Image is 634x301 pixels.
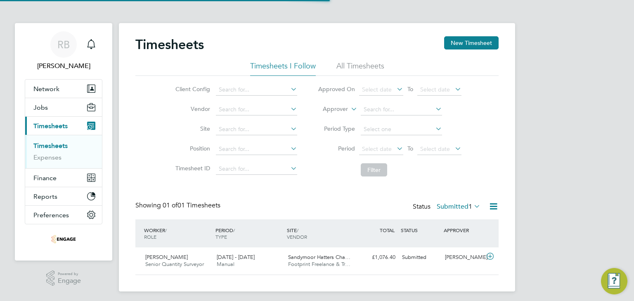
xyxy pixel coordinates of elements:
span: Senior Quantity Surveyor [145,261,204,268]
span: / [165,227,167,233]
button: Network [25,80,102,98]
div: STATUS [399,223,442,238]
span: Footprint Freelance & Tr… [288,261,350,268]
span: Engage [58,277,81,285]
span: 01 of [163,201,177,209]
span: Ryan Barnett [25,61,102,71]
input: Select one [361,124,442,135]
label: Approver [311,105,348,113]
button: Finance [25,169,102,187]
span: Select date [420,145,450,153]
div: Status [413,201,482,213]
span: RB [57,39,70,50]
span: Powered by [58,270,81,277]
button: Timesheets [25,117,102,135]
a: Timesheets [33,142,68,150]
span: 1 [468,202,472,211]
button: Engage Resource Center [601,268,627,294]
span: [PERSON_NAME] [145,254,188,261]
input: Search for... [216,163,297,175]
div: WORKER [142,223,213,244]
span: [DATE] - [DATE] [217,254,255,261]
span: Select date [362,86,392,93]
input: Search for... [361,104,442,115]
a: Expenses [33,153,62,161]
span: ROLE [144,233,156,240]
label: Position [173,145,210,152]
label: Timesheet ID [173,165,210,172]
span: Finance [33,174,57,182]
span: Network [33,85,59,93]
button: Preferences [25,206,102,224]
button: New Timesheet [444,36,499,49]
a: RB[PERSON_NAME] [25,31,102,71]
label: Client Config [173,85,210,93]
img: footprintrecruitment-logo-retina.png [51,233,76,246]
div: APPROVER [442,223,485,238]
div: £1,076.40 [356,251,399,264]
label: Submitted [437,202,480,211]
span: / [233,227,235,233]
span: Sandymoor Hatters Cha… [288,254,350,261]
input: Search for... [216,143,297,155]
span: To [405,143,416,154]
input: Search for... [216,124,297,135]
label: Approved On [318,85,355,93]
label: Vendor [173,105,210,113]
a: Powered byEngage [46,270,81,286]
li: All Timesheets [336,61,384,76]
span: To [405,84,416,94]
div: Showing [135,201,222,210]
label: Period Type [318,125,355,132]
span: TYPE [215,233,227,240]
div: [PERSON_NAME] [442,251,485,264]
li: Timesheets I Follow [250,61,316,76]
div: Timesheets [25,135,102,168]
div: SITE [285,223,356,244]
input: Search for... [216,104,297,115]
span: Jobs [33,103,48,111]
div: PERIOD [213,223,285,244]
nav: Main navigation [15,23,112,261]
span: / [297,227,298,233]
button: Filter [361,163,387,176]
span: Manual [217,261,234,268]
span: Select date [420,86,450,93]
div: Submitted [399,251,442,264]
button: Jobs [25,98,102,116]
span: Timesheets [33,122,68,130]
span: Select date [362,145,392,153]
span: Preferences [33,211,69,219]
label: Period [318,145,355,152]
label: Site [173,125,210,132]
span: VENDOR [287,233,307,240]
input: Search for... [216,84,297,96]
button: Reports [25,187,102,205]
span: 01 Timesheets [163,201,220,209]
span: TOTAL [380,227,395,233]
h2: Timesheets [135,36,204,53]
span: Reports [33,193,57,200]
a: Go to home page [25,233,102,246]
